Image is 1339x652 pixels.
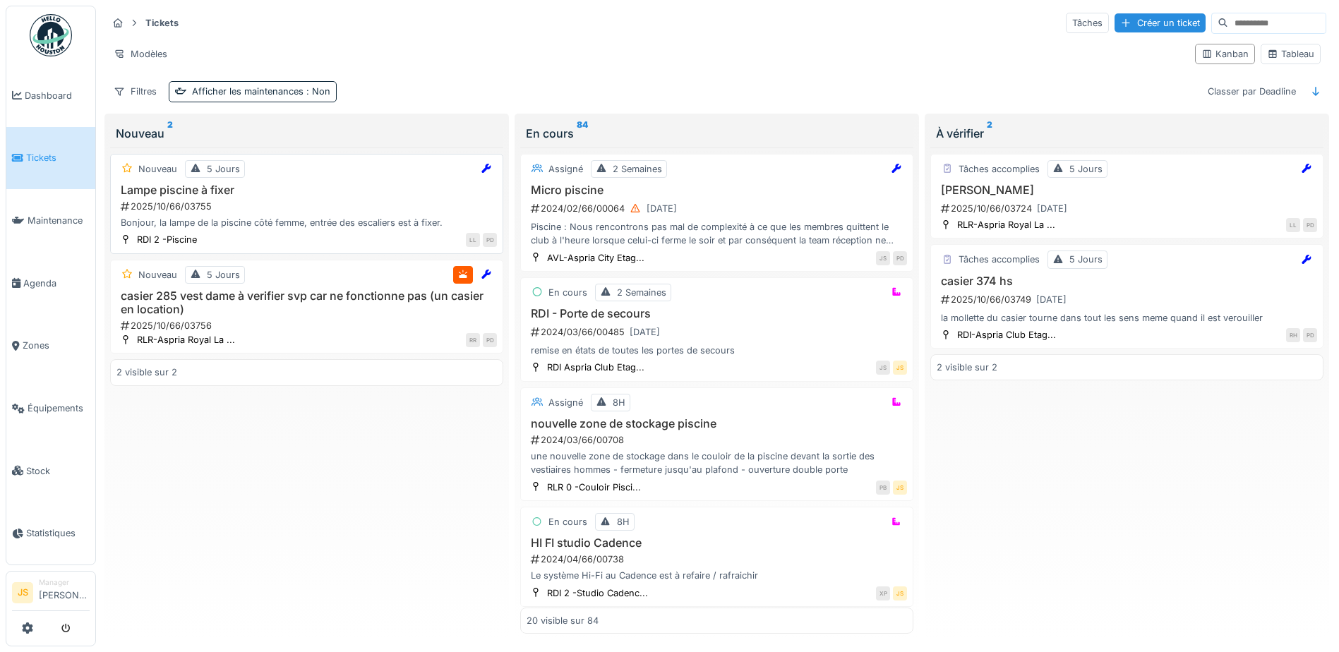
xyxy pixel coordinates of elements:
div: Piscine : Nous rencontrons pas mal de complexité à ce que les membres quittent le club à l'heure ... [527,220,907,247]
a: Stock [6,440,95,502]
div: RDI-Aspria Club Etag... [957,328,1056,342]
div: 2 visible sur 2 [937,361,997,374]
div: LL [466,233,480,247]
h3: HI FI studio Cadence [527,536,907,550]
div: À vérifier [936,125,1318,142]
div: 2024/04/66/00738 [529,553,907,566]
div: 5 Jours [1069,253,1103,266]
div: Le système Hi-Fi au Cadence est à refaire / rafraichir [527,569,907,582]
div: PD [893,251,907,265]
div: 8H [617,515,630,529]
span: Zones [23,339,90,352]
div: En cours [548,515,587,529]
span: Agenda [23,277,90,290]
div: RLR-Aspria Royal La ... [957,218,1055,231]
div: 2 Semaines [617,286,666,299]
div: 2 visible sur 2 [116,366,177,379]
div: RH [1286,328,1300,342]
span: Statistiques [26,526,90,540]
img: Badge_color-CXgf-gQk.svg [30,14,72,56]
h3: casier 374 hs [937,274,1317,288]
div: Tâches accomplies [959,162,1040,176]
div: 5 Jours [207,162,240,176]
span: : Non [304,86,330,97]
a: Agenda [6,252,95,315]
div: Nouveau [116,125,498,142]
div: 2024/03/66/00708 [529,433,907,447]
div: 20 visible sur 84 [527,613,599,627]
h3: Micro piscine [527,183,907,197]
h3: Lampe piscine à fixer [116,183,497,197]
a: Tickets [6,127,95,190]
h3: casier 285 vest dame à verifier svp car ne fonctionne pas (un casier en location) [116,289,497,316]
div: 2025/10/66/03749 [939,291,1317,308]
div: RLR-Aspria Royal La ... [137,333,235,346]
div: 2024/03/66/00485 [529,323,907,341]
div: [DATE] [630,325,660,339]
div: En cours [548,286,587,299]
li: [PERSON_NAME] [39,577,90,608]
div: 2025/10/66/03756 [119,319,497,332]
a: Zones [6,315,95,378]
span: Tickets [26,151,90,164]
div: [DATE] [647,202,677,215]
div: XP [876,586,890,600]
div: Filtres [107,81,163,102]
sup: 84 [577,125,588,142]
a: Maintenance [6,189,95,252]
div: Kanban [1201,47,1249,61]
strong: Tickets [140,16,184,30]
div: PD [1303,328,1317,342]
div: PB [876,481,890,495]
sup: 2 [987,125,992,142]
div: JS [893,586,907,600]
div: JS [876,361,890,375]
div: PD [1303,218,1317,232]
div: JS [893,361,907,375]
div: 2025/10/66/03724 [939,200,1317,217]
div: 2 Semaines [613,162,662,176]
div: LL [1286,218,1300,232]
div: Tableau [1267,47,1314,61]
div: PD [483,333,497,347]
sup: 2 [167,125,173,142]
div: 5 Jours [1069,162,1103,176]
div: 8H [613,396,625,409]
div: En cours [526,125,908,142]
h3: RDI - Porte de secours [527,307,907,320]
div: RLR 0 -Couloir Pisci... [547,481,641,494]
div: remise en états de toutes les portes de secours [527,344,907,357]
div: Créer un ticket [1115,13,1206,32]
div: la mollette du casier tourne dans tout les sens meme quand il est verouiller [937,311,1317,325]
div: Bonjour, la lampe de la piscine côté femme, entrée des escaliers est à fixer. [116,216,497,229]
div: Assigné [548,162,583,176]
span: Équipements [28,402,90,415]
div: Afficher les maintenances [192,85,330,98]
div: [DATE] [1037,202,1067,215]
div: Nouveau [138,268,177,282]
span: Maintenance [28,214,90,227]
div: RDI 2 -Piscine [137,233,197,246]
a: Équipements [6,377,95,440]
div: JS [893,481,907,495]
a: Dashboard [6,64,95,127]
h3: nouvelle zone de stockage piscine [527,417,907,430]
div: Modèles [107,44,174,64]
div: Assigné [548,396,583,409]
div: Tâches accomplies [959,253,1040,266]
div: JS [876,251,890,265]
div: RDI 2 -Studio Cadenc... [547,586,648,600]
a: Statistiques [6,502,95,565]
h3: [PERSON_NAME] [937,183,1317,197]
a: JS Manager[PERSON_NAME] [12,577,90,611]
div: Nouveau [138,162,177,176]
div: Tâches [1066,13,1109,33]
div: une nouvelle zone de stockage dans le couloir de la piscine devant la sortie des vestiaires homme... [527,449,907,476]
div: RR [466,333,480,347]
span: Dashboard [25,89,90,102]
div: AVL-Aspria City Etag... [547,251,644,265]
div: PD [483,233,497,247]
div: Classer par Deadline [1201,81,1302,102]
div: 2024/02/66/00064 [529,200,907,217]
li: JS [12,582,33,603]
